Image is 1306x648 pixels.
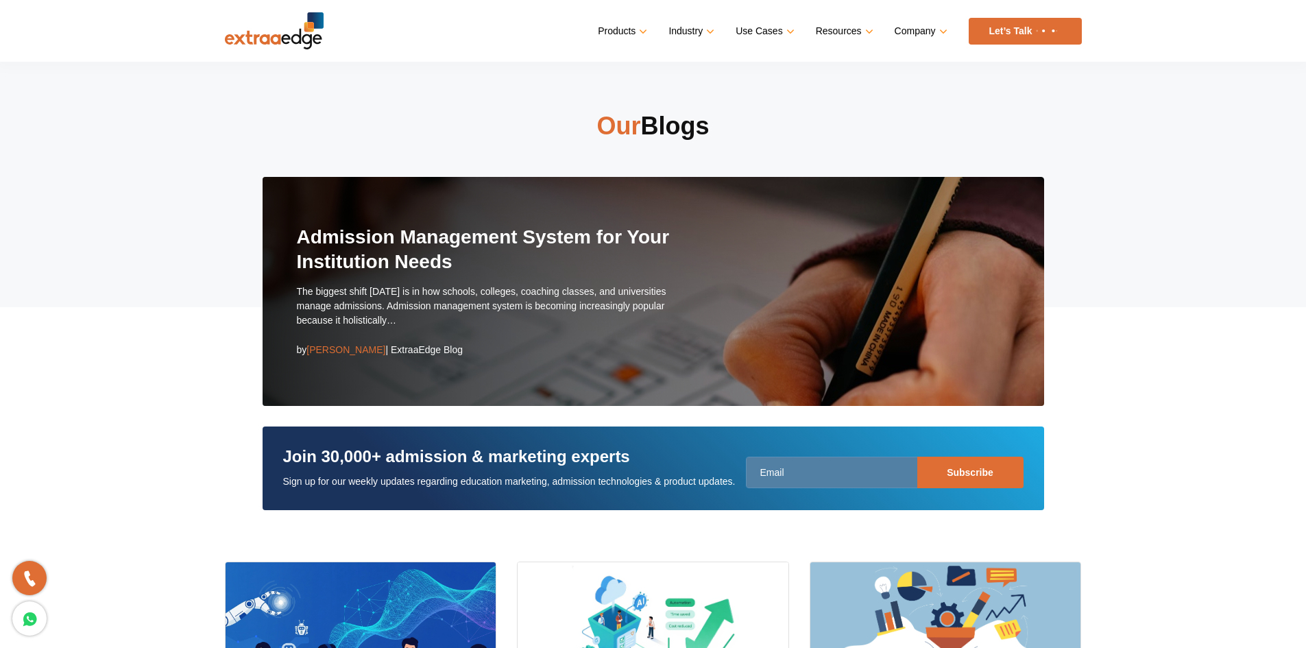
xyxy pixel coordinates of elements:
p: The biggest shift [DATE] is in how schools, colleges, coaching classes, and universities manage a... [297,285,697,328]
a: Products [598,21,644,41]
a: Resources [816,21,871,41]
a: Industry [668,21,712,41]
a: Admission Management System for Your Institution Needs [297,226,670,272]
a: Let’s Talk [969,18,1082,45]
strong: Our [596,112,640,140]
h3: Join 30,000+ admission & marketing experts [283,447,736,474]
p: Sign up for our weekly updates regarding education marketing, admission technologies & product up... [283,473,736,490]
input: Email [746,457,1024,488]
a: Use Cases [736,21,791,41]
span: [PERSON_NAME] [306,344,385,355]
div: by | ExtraaEdge Blog [297,341,463,358]
h2: Blogs [225,110,1082,143]
a: Company [895,21,945,41]
input: Subscribe [917,457,1024,488]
